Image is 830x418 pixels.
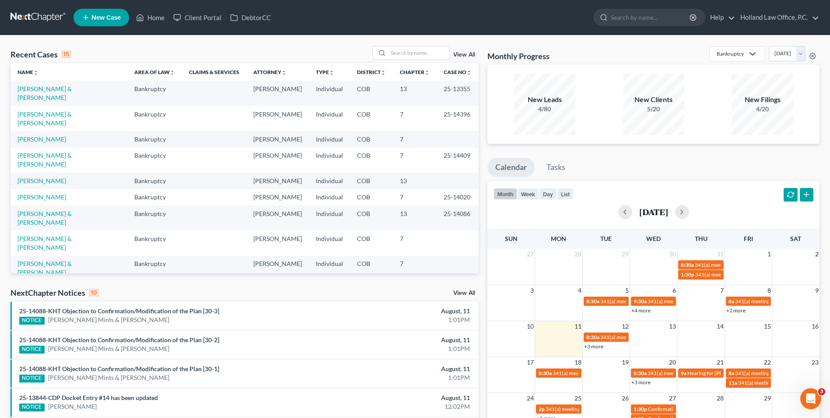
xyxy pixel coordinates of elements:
[811,357,819,368] span: 23
[621,321,630,332] span: 12
[309,173,350,189] td: Individual
[246,189,309,205] td: [PERSON_NAME]
[487,51,550,61] h3: Monthly Progress
[539,158,573,177] a: Tasks
[381,70,386,75] i: unfold_more
[127,189,182,205] td: Bankruptcy
[437,106,479,131] td: 25-14396
[326,315,470,324] div: 1:01PM
[814,249,819,259] span: 2
[393,131,437,147] td: 7
[393,148,437,173] td: 7
[634,370,647,376] span: 8:30a
[326,402,470,411] div: 12:02PM
[437,189,479,205] td: 25-14020
[326,365,470,373] div: August, 11
[514,95,575,105] div: New Leads
[437,81,479,106] td: 25-13355
[127,148,182,173] td: Bankruptcy
[350,106,393,131] td: COB
[695,262,779,268] span: 341(a) meeting for [PERSON_NAME]
[19,404,45,411] div: NOTICE
[182,63,246,81] th: Claims & Services
[19,336,219,344] a: 25-14088-KHT Objection to Confirmation/Modification of the Plan [30-2]
[309,106,350,131] td: Individual
[33,70,39,75] i: unfold_more
[350,256,393,281] td: COB
[646,235,661,242] span: Wed
[246,131,309,147] td: [PERSON_NAME]
[681,271,694,278] span: 1:30p
[18,110,72,127] a: [PERSON_NAME] & [PERSON_NAME]
[648,298,732,305] span: 341(a) meeting for [PERSON_NAME]
[170,70,175,75] i: unfold_more
[621,249,630,259] span: 29
[767,249,772,259] span: 1
[18,193,66,201] a: [PERSON_NAME]
[517,188,539,200] button: week
[648,370,778,376] span: 341(a) meeting for [PERSON_NAME] & [PERSON_NAME]
[600,298,685,305] span: 341(a) meeting for [PERSON_NAME]
[393,106,437,131] td: 7
[631,379,651,386] a: +3 more
[127,205,182,230] td: Bankruptcy
[668,321,677,332] span: 13
[716,249,725,259] span: 31
[91,14,121,21] span: New Case
[393,205,437,230] td: 13
[553,370,637,376] span: 341(a) meeting for [PERSON_NAME]
[357,69,386,75] a: Districtunfold_more
[329,70,334,75] i: unfold_more
[326,307,470,315] div: August, 11
[600,334,685,340] span: 341(a) meeting for [PERSON_NAME]
[600,235,612,242] span: Tue
[134,69,175,75] a: Area of Lawunfold_more
[574,393,582,404] span: 25
[738,379,823,386] span: 341(a) meeting for [PERSON_NAME]
[19,375,45,383] div: NOTICE
[526,321,535,332] span: 10
[818,388,825,395] span: 3
[728,298,734,305] span: 8a
[127,131,182,147] td: Bankruptcy
[557,188,574,200] button: list
[529,285,535,296] span: 3
[444,69,472,75] a: Case Nounfold_more
[574,357,582,368] span: 18
[681,370,686,376] span: 9a
[316,69,334,75] a: Typeunfold_more
[631,307,651,314] a: +4 more
[577,285,582,296] span: 4
[246,81,309,106] td: [PERSON_NAME]
[668,393,677,404] span: 27
[811,321,819,332] span: 16
[127,106,182,131] td: Bankruptcy
[624,285,630,296] span: 5
[706,10,735,25] a: Help
[350,173,393,189] td: COB
[621,393,630,404] span: 26
[350,81,393,106] td: COB
[393,230,437,255] td: 7
[639,207,668,216] h2: [DATE]
[814,285,819,296] span: 9
[539,406,545,412] span: 2p
[634,298,647,305] span: 9:30a
[800,388,821,409] iframe: Intercom live chat
[728,370,734,376] span: 8a
[668,357,677,368] span: 20
[505,235,518,242] span: Sun
[309,230,350,255] td: Individual
[744,235,753,242] span: Fri
[551,235,566,242] span: Mon
[466,70,472,75] i: unfold_more
[717,50,744,57] div: Bankruptcy
[732,95,793,105] div: New Filings
[672,285,677,296] span: 6
[716,357,725,368] span: 21
[586,334,599,340] span: 8:30a
[648,406,794,412] span: Confirmation hearing for [PERSON_NAME] & [PERSON_NAME]
[584,343,603,350] a: +3 more
[350,148,393,173] td: COB
[574,321,582,332] span: 11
